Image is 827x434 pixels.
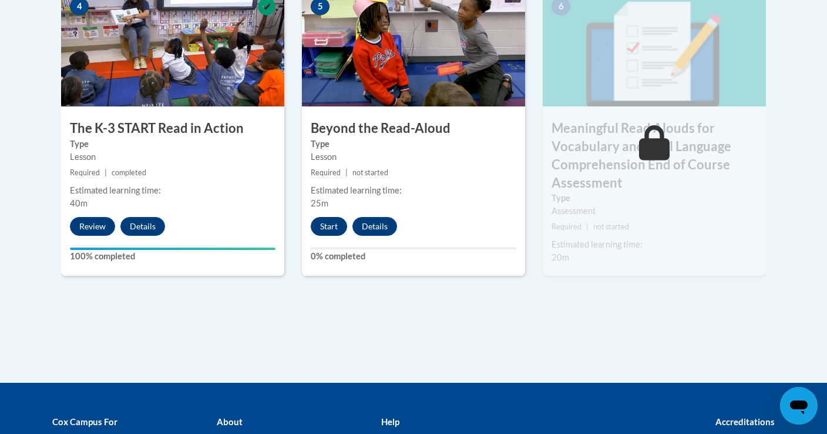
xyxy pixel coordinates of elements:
[352,217,397,236] button: Details
[311,184,516,197] div: Estimated learning time:
[543,119,766,192] h3: Meaningful Read Alouds for Vocabulary and Oral Language Comprehension End of Course Assessment
[105,168,107,177] span: |
[70,198,88,208] span: 40m
[715,416,775,427] b: Accreditations
[552,252,569,262] span: 20m
[70,248,275,250] div: Your progress
[311,217,347,236] button: Start
[552,222,581,231] span: Required
[52,416,117,427] b: Cox Campus For
[552,192,757,205] label: Type
[70,217,115,236] button: Review
[552,238,757,251] div: Estimated learning time:
[381,416,399,427] b: Help
[552,205,757,218] div: Assessment
[70,250,275,263] label: 100% completed
[593,222,629,231] span: not started
[70,184,275,197] div: Estimated learning time:
[70,168,100,177] span: Required
[61,119,284,138] h3: The K-3 START Read in Action
[217,416,243,427] b: About
[311,138,516,151] label: Type
[345,168,348,177] span: |
[311,151,516,163] div: Lesson
[70,138,275,151] label: Type
[302,119,525,138] h3: Beyond the Read-Aloud
[352,168,388,177] span: not started
[586,222,589,231] span: |
[112,168,146,177] span: completed
[120,217,165,236] button: Details
[311,168,341,177] span: Required
[780,387,818,425] iframe: Button to launch messaging window
[311,198,328,208] span: 25m
[70,151,275,163] div: Lesson
[311,250,516,263] label: 0% completed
